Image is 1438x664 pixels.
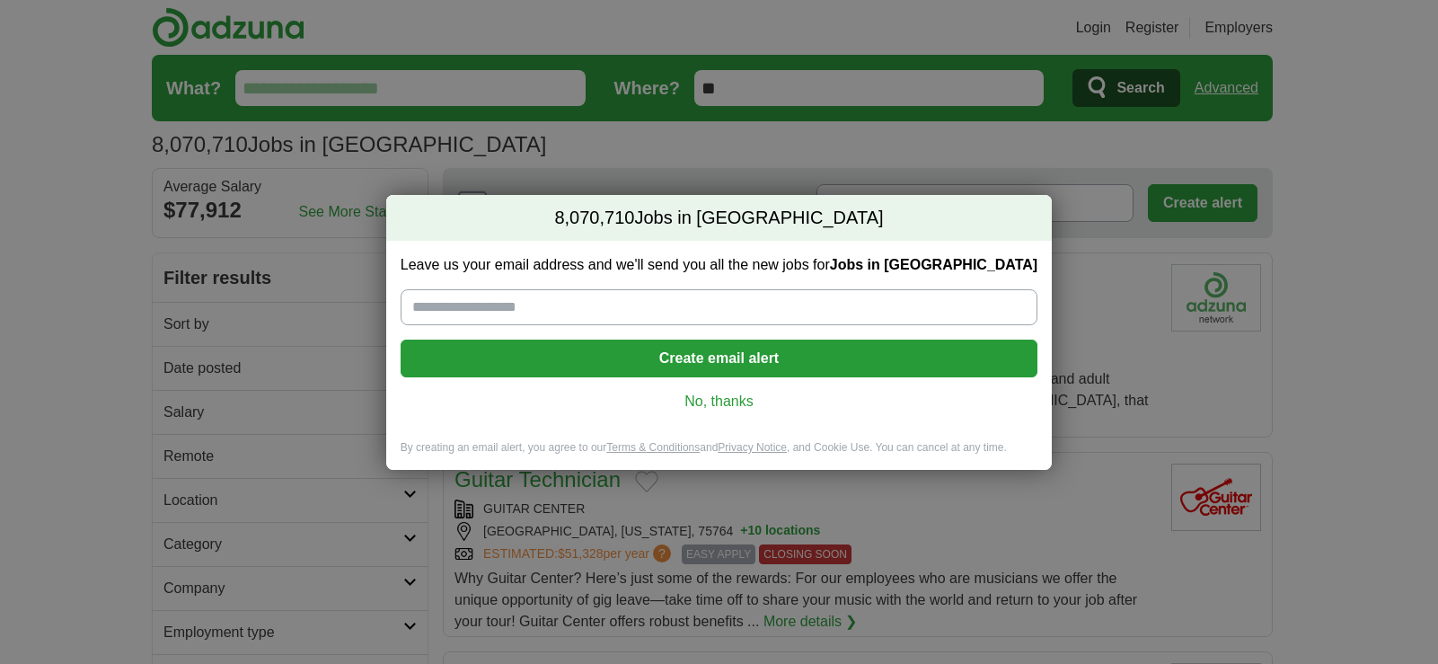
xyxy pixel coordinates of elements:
[554,206,634,231] span: 8,070,710
[386,440,1052,470] div: By creating an email alert, you agree to our and , and Cookie Use. You can cancel at any time.
[606,441,700,454] a: Terms & Conditions
[718,441,787,454] a: Privacy Notice
[830,257,1037,272] strong: Jobs in [GEOGRAPHIC_DATA]
[401,255,1037,275] label: Leave us your email address and we'll send you all the new jobs for
[401,340,1037,377] button: Create email alert
[386,195,1052,242] h2: Jobs in [GEOGRAPHIC_DATA]
[415,392,1023,412] a: No, thanks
